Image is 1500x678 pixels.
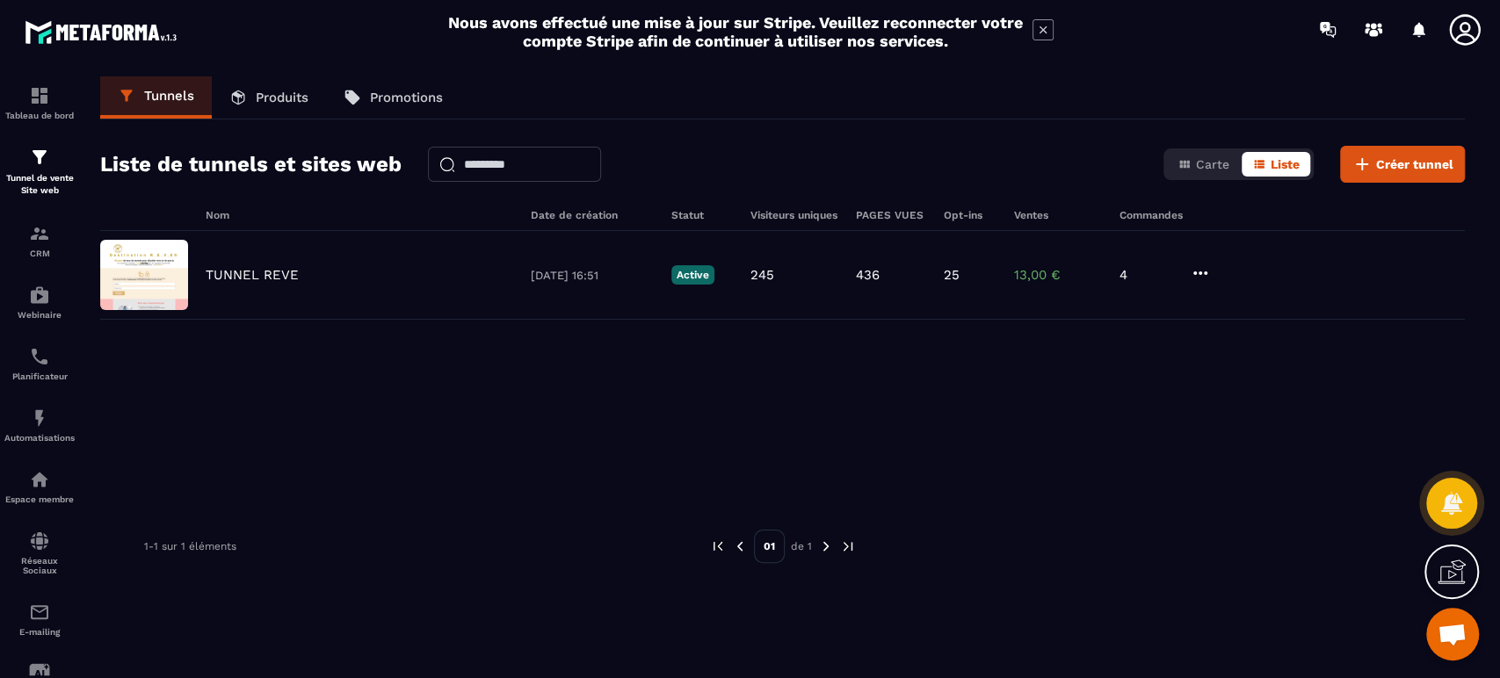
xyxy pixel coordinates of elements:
[4,371,75,381] p: Planificateur
[750,267,774,283] p: 245
[944,209,996,221] h6: Opt-ins
[100,147,402,182] h2: Liste de tunnels et sites web
[4,588,75,650] a: emailemailE-mailing
[447,13,1024,50] h2: Nous avons effectué une mise à jour sur Stripe. Veuillez reconnecter votre compte Stripe afin de ...
[1271,157,1300,171] span: Liste
[25,16,183,48] img: logo
[531,209,654,221] h6: Date de création
[29,602,50,623] img: email
[1014,267,1102,283] p: 13,00 €
[531,269,654,282] p: [DATE] 16:51
[1120,267,1172,283] p: 4
[29,530,50,552] img: social-network
[4,494,75,504] p: Espace membre
[4,333,75,394] a: schedulerschedulerPlanificateur
[856,267,880,283] p: 436
[4,394,75,456] a: automationsautomationsAutomatisations
[671,209,733,221] h6: Statut
[29,223,50,244] img: formation
[818,538,834,554] img: next
[710,538,726,554] img: prev
[144,540,236,552] p: 1-1 sur 1 éléments
[1120,209,1183,221] h6: Commandes
[144,88,194,104] p: Tunnels
[4,271,75,333] a: automationsautomationsWebinaire
[1196,157,1229,171] span: Carte
[4,133,75,210] a: formationformationTunnel de vente Site web
[1376,155,1453,173] span: Créer tunnel
[4,172,75,197] p: Tunnel de vente Site web
[212,76,326,119] a: Produits
[1242,152,1310,177] button: Liste
[856,209,926,221] h6: PAGES VUES
[1340,146,1465,183] button: Créer tunnel
[326,76,460,119] a: Promotions
[29,346,50,367] img: scheduler
[256,90,308,105] p: Produits
[750,209,838,221] h6: Visiteurs uniques
[944,267,960,283] p: 25
[4,627,75,637] p: E-mailing
[1167,152,1240,177] button: Carte
[4,456,75,517] a: automationsautomationsEspace membre
[732,538,748,554] img: prev
[29,285,50,306] img: automations
[206,209,513,221] h6: Nom
[29,408,50,429] img: automations
[206,267,299,283] p: TUNNEL REVE
[100,76,212,119] a: Tunnels
[1014,209,1102,221] h6: Ventes
[4,517,75,588] a: social-networksocial-networkRéseaux Sociaux
[754,530,785,563] p: 01
[100,240,188,310] img: image
[1426,608,1479,660] div: Ouvrir le chat
[4,310,75,320] p: Webinaire
[4,249,75,258] p: CRM
[4,72,75,133] a: formationformationTableau de bord
[4,556,75,575] p: Réseaux Sociaux
[4,210,75,271] a: formationformationCRM
[671,265,714,285] p: Active
[4,111,75,120] p: Tableau de bord
[29,147,50,168] img: formation
[29,85,50,106] img: formation
[370,90,443,105] p: Promotions
[791,539,812,553] p: de 1
[29,469,50,490] img: automations
[4,433,75,443] p: Automatisations
[840,538,856,554] img: next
